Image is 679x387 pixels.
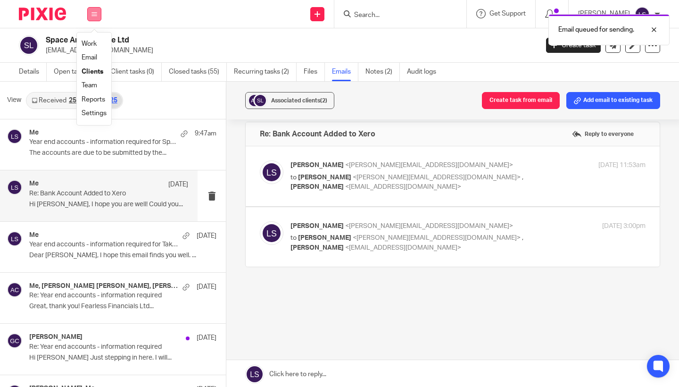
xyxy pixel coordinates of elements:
img: svg%3E [7,180,22,195]
p: [DATE] [168,180,188,189]
img: svg%3E [7,333,22,348]
span: [PERSON_NAME] [298,174,351,181]
p: 9:47am [195,129,216,138]
a: Team [82,82,97,89]
img: svg%3E [7,282,22,297]
p: Hi [PERSON_NAME], I hope you are well! Could you... [29,201,188,209]
p: Re: Year end accounts - information required [29,343,179,351]
span: (2) [320,98,327,103]
p: Hi [PERSON_NAME] Just stepping in here. I will... [29,354,216,362]
img: svg%3E [19,35,39,55]
label: Reply to everyone [570,127,636,141]
p: [DATE] 3:00pm [602,221,646,231]
span: [PERSON_NAME] [290,184,344,190]
a: Email [82,54,97,61]
span: [PERSON_NAME] [290,162,344,168]
h4: Me [29,231,39,239]
p: [DATE] [197,231,216,241]
span: <[PERSON_NAME][EMAIL_ADDRESS][DOMAIN_NAME]> [345,162,513,168]
p: Year end accounts - information required for Space and Practice [29,138,179,146]
span: to [290,174,297,181]
p: Re: Bank Account Added to Xero [29,190,157,198]
img: svg%3E [7,129,22,144]
a: Work [82,41,97,47]
a: Client tasks (0) [111,63,162,81]
h4: Re: Bank Account Added to Xero [260,129,375,139]
p: [DATE] [197,282,216,292]
span: , [522,174,523,181]
span: <[EMAIL_ADDRESS][DOMAIN_NAME]> [345,184,461,190]
p: Email queued for sending. [558,25,634,34]
span: <[PERSON_NAME][EMAIL_ADDRESS][DOMAIN_NAME]> [353,174,521,181]
img: svg%3E [253,93,267,108]
a: Reports [82,96,105,103]
p: The accounts are due to be submitted by the... [29,149,216,157]
div: 25 [110,97,117,104]
p: [EMAIL_ADDRESS][DOMAIN_NAME] [46,46,532,55]
span: <[PERSON_NAME][EMAIL_ADDRESS][DOMAIN_NAME]> [353,235,521,241]
a: Emails [332,63,358,81]
span: [PERSON_NAME] [290,244,344,251]
div: 25 [69,97,76,104]
a: Create task [546,38,601,53]
a: Details [19,63,47,81]
a: Received25 [27,93,81,108]
span: <[PERSON_NAME][EMAIL_ADDRESS][DOMAIN_NAME]> [345,223,513,229]
span: View [7,95,21,105]
h4: Me [29,180,39,188]
h4: Me [29,129,39,137]
p: Dear [PERSON_NAME], I hope this email finds you well. ... [29,252,216,260]
p: [DATE] [197,333,216,343]
a: Files [304,63,325,81]
img: svg%3E [248,93,262,108]
a: Closed tasks (55) [169,63,227,81]
span: Associated clients [271,98,327,103]
p: Re: Year end accounts - information required [29,292,179,300]
img: svg%3E [260,160,283,184]
a: Clients [82,68,103,75]
a: Notes (2) [365,63,400,81]
span: [PERSON_NAME] [290,223,344,229]
h4: Me, [PERSON_NAME] [PERSON_NAME], [PERSON_NAME] [29,282,178,290]
span: to [290,235,297,241]
p: [DATE] 11:53am [598,160,646,170]
a: Open tasks (2) [54,63,104,81]
h2: Space And Practice Ltd [46,35,435,45]
img: svg%3E [260,221,283,245]
h4: [PERSON_NAME] [29,333,83,341]
p: Great, thank you! Fearless Financials Ltd... [29,303,216,311]
a: Recurring tasks (2) [234,63,297,81]
button: Add email to existing task [566,92,660,109]
button: Create task from email [482,92,560,109]
a: Settings [82,110,107,117]
img: svg%3E [635,7,650,22]
img: svg%3E [7,231,22,246]
button: Associated clients(2) [245,92,334,109]
a: Audit logs [407,63,443,81]
p: Year end accounts - information required for Taktal Ltd [29,241,179,249]
span: <[EMAIL_ADDRESS][DOMAIN_NAME]> [345,244,461,251]
span: , [522,235,523,241]
img: Pixie [19,8,66,20]
span: [PERSON_NAME] [298,235,351,241]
